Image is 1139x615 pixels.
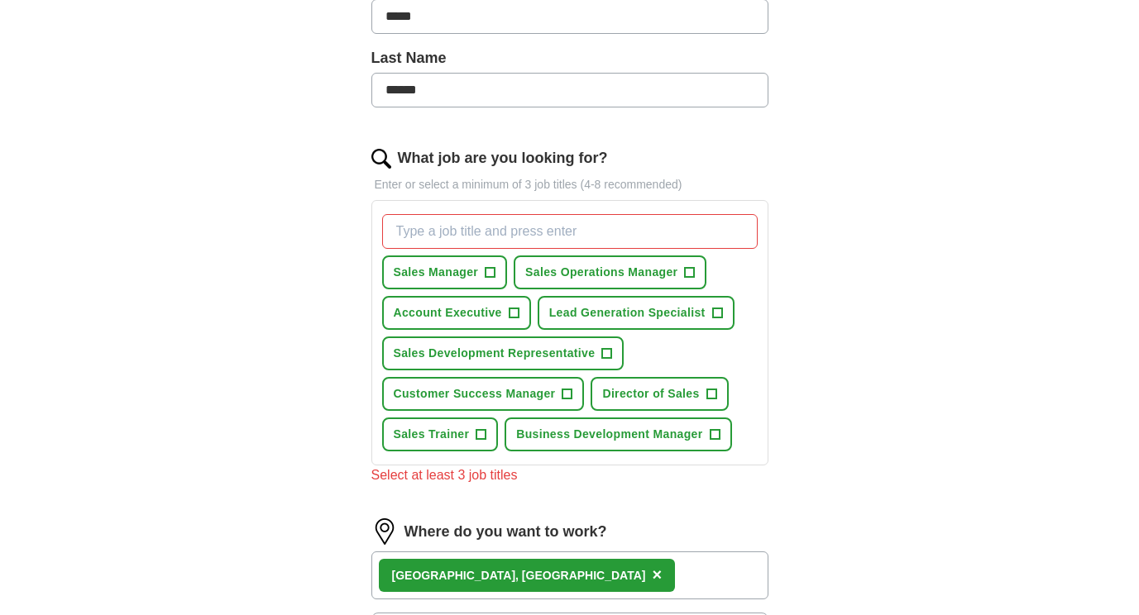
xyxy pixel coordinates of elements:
label: Last Name [371,47,768,69]
span: Sales Manager [394,264,479,281]
span: Sales Development Representative [394,345,596,362]
input: Type a job title and press enter [382,214,758,249]
button: Sales Operations Manager [514,255,706,289]
div: [GEOGRAPHIC_DATA], [GEOGRAPHIC_DATA] [392,567,646,584]
button: Customer Success Manager [382,377,585,411]
button: Director of Sales [591,377,728,411]
span: Business Development Manager [516,426,702,443]
button: Business Development Manager [505,417,731,451]
img: search.png [371,149,391,169]
label: What job are you looking for? [398,147,608,169]
label: Where do you want to work? [404,521,607,543]
span: Lead Generation Specialist [549,304,706,322]
button: × [652,563,662,588]
button: Sales Development Representative [382,336,625,370]
button: Lead Generation Specialist [538,296,735,330]
div: Select at least 3 job titles [371,465,768,485]
img: location.png [371,518,398,545]
span: Director of Sales [602,385,699,403]
button: Account Executive [382,296,531,330]
span: Account Executive [394,304,502,322]
span: Customer Success Manager [394,385,556,403]
span: × [652,565,662,584]
button: Sales Manager [382,255,508,289]
span: Sales Trainer [394,426,470,443]
span: Sales Operations Manager [525,264,677,281]
button: Sales Trainer [382,417,499,451]
p: Enter or select a minimum of 3 job titles (4-8 recommended) [371,176,768,193]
